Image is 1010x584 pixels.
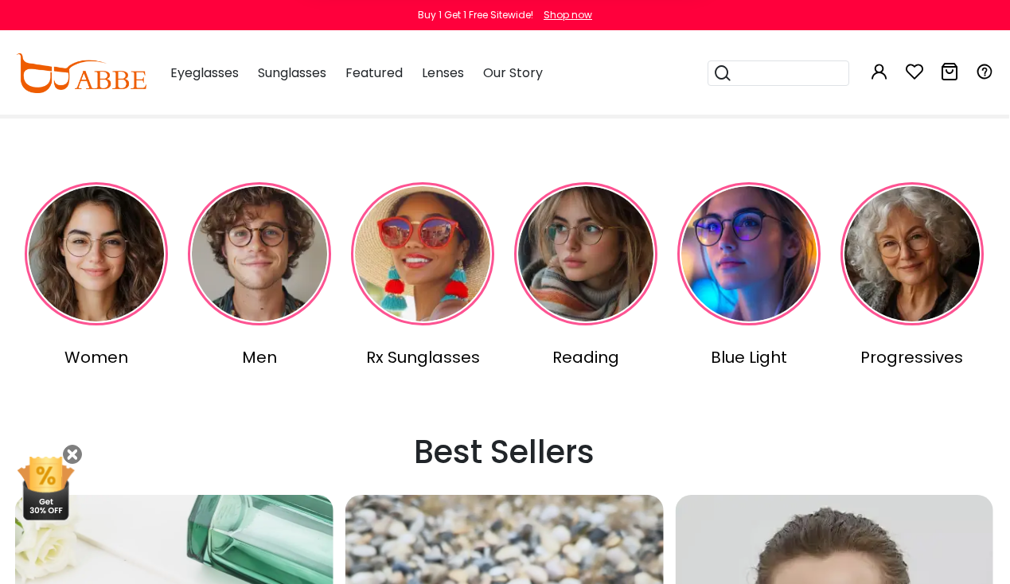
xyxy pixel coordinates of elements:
[345,182,501,369] a: Rx Sunglasses
[16,457,76,520] img: mini welcome offer
[25,182,168,325] img: Women
[583,83,684,123] button: Subscribe
[833,182,990,369] a: Progressives
[840,182,984,325] img: Progressives
[677,182,821,325] img: Blue Light
[326,19,389,83] img: notification icon
[345,345,501,369] div: Rx Sunglasses
[514,182,657,325] img: Reading
[18,345,175,369] div: Women
[670,345,827,369] div: Blue Light
[670,182,827,369] a: Blue Light
[351,182,494,325] img: Rx Sunglasses
[181,182,338,369] a: Men
[501,83,573,123] button: Later
[833,345,990,369] div: Progressives
[188,182,331,325] img: Men
[508,182,665,369] a: Reading
[181,345,338,369] div: Men
[508,345,665,369] div: Reading
[15,433,993,471] h2: Best Sellers
[18,182,175,369] a: Women
[389,19,685,56] div: Subscribe to our notifications for the latest news and updates. You can disable anytime.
